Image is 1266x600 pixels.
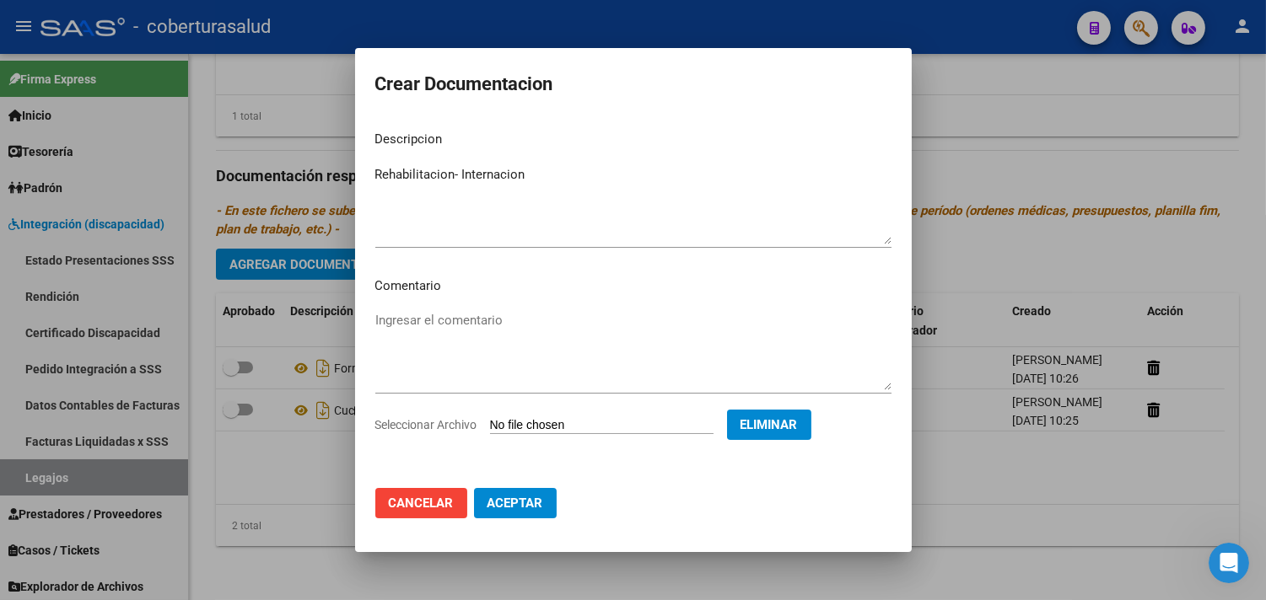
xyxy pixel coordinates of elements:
iframe: Intercom live chat [1209,543,1249,583]
span: Eliminar [741,417,798,432]
button: Eliminar [727,410,811,440]
p: Descripcion [375,130,892,149]
span: Cancelar [389,496,454,511]
span: Seleccionar Archivo [375,418,477,431]
h2: Crear Documentacion [375,68,892,100]
button: Cancelar [375,488,467,518]
span: Aceptar [488,496,543,511]
p: Comentario [375,276,892,296]
button: Aceptar [474,488,557,518]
